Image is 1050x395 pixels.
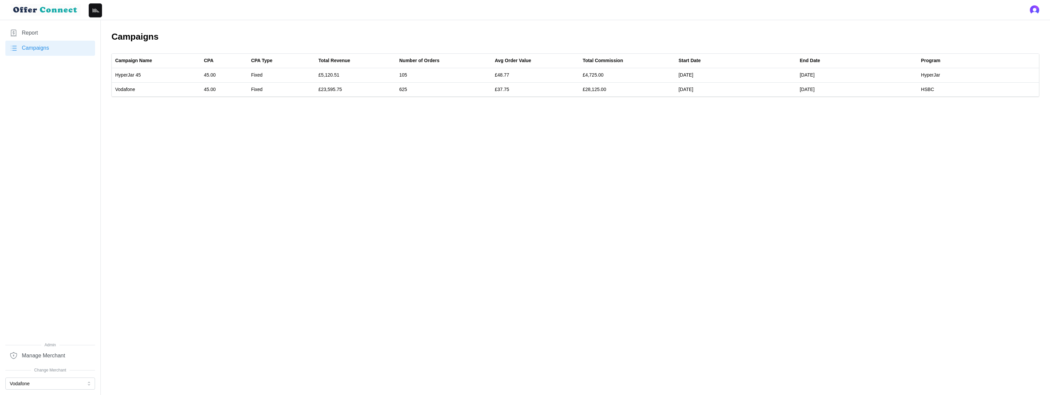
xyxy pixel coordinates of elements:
[315,82,396,96] td: £23,595.75
[318,57,350,64] div: Total Revenue
[248,68,315,83] td: Fixed
[5,26,95,41] a: Report
[675,82,796,96] td: [DATE]
[495,57,531,64] div: Avg Order Value
[5,41,95,56] a: Campaigns
[251,57,273,64] div: CPA Type
[583,57,623,64] div: Total Commission
[204,57,214,64] div: CPA
[679,57,701,64] div: Start Date
[800,57,820,64] div: End Date
[1030,5,1039,15] button: Open user button
[918,82,1039,96] td: HSBC
[796,82,918,96] td: [DATE]
[200,82,247,96] td: 45.00
[22,44,49,52] span: Campaigns
[5,367,95,374] span: Change Merchant
[248,82,315,96] td: Fixed
[112,82,200,96] td: Vodafone
[396,82,492,96] td: 625
[579,82,675,96] td: £28,125.00
[491,82,579,96] td: £37.75
[491,68,579,83] td: £48.77
[22,29,38,37] span: Report
[5,378,95,390] button: Vodafone
[111,31,1039,43] h2: Campaigns
[1030,5,1039,15] img: 's logo
[796,68,918,83] td: [DATE]
[921,57,941,64] div: Program
[5,342,95,348] span: Admin
[200,68,247,83] td: 45.00
[315,68,396,83] td: £5,120.51
[11,4,81,16] img: loyalBe Logo
[22,352,65,360] span: Manage Merchant
[399,57,440,64] div: Number of Orders
[918,68,1039,83] td: HyperJar
[115,57,152,64] div: Campaign Name
[675,68,796,83] td: [DATE]
[112,68,200,83] td: HyperJar 45
[579,68,675,83] td: £4,725.00
[396,68,492,83] td: 105
[5,348,95,363] a: Manage Merchant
